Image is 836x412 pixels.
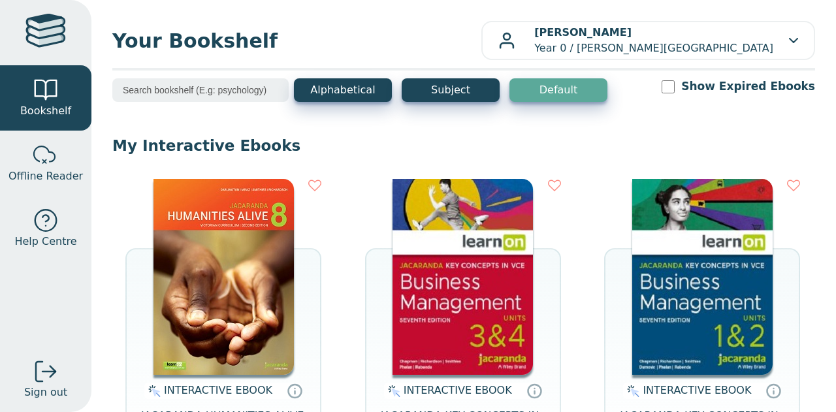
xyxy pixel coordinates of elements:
[287,383,302,398] a: Interactive eBooks are accessed online via the publisher’s portal. They contain interactive resou...
[404,384,512,396] span: INTERACTIVE EBOOK
[24,385,67,400] span: Sign out
[509,78,607,102] button: Default
[8,168,83,184] span: Offline Reader
[294,78,392,102] button: Alphabetical
[384,383,400,399] img: interactive.svg
[112,136,815,155] p: My Interactive Ebooks
[20,103,71,119] span: Bookshelf
[534,25,773,56] p: Year 0 / [PERSON_NAME][GEOGRAPHIC_DATA]
[623,383,639,399] img: interactive.svg
[632,179,773,375] img: 6de7bc63-ffc5-4812-8446-4e17a3e5be0d.jpg
[112,26,481,55] span: Your Bookshelf
[164,384,272,396] span: INTERACTIVE EBOOK
[14,234,76,249] span: Help Centre
[393,179,533,375] img: cfdd67b8-715a-4f04-bef2-4b9ce8a41cb7.jpg
[765,383,781,398] a: Interactive eBooks are accessed online via the publisher’s portal. They contain interactive resou...
[681,78,815,95] label: Show Expired Ebooks
[144,383,161,399] img: interactive.svg
[534,26,632,39] b: [PERSON_NAME]
[526,383,542,398] a: Interactive eBooks are accessed online via the publisher’s portal. They contain interactive resou...
[643,384,751,396] span: INTERACTIVE EBOOK
[481,21,815,60] button: [PERSON_NAME]Year 0 / [PERSON_NAME][GEOGRAPHIC_DATA]
[153,179,294,375] img: bee2d5d4-7b91-e911-a97e-0272d098c78b.jpg
[112,78,289,102] input: Search bookshelf (E.g: psychology)
[402,78,500,102] button: Subject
